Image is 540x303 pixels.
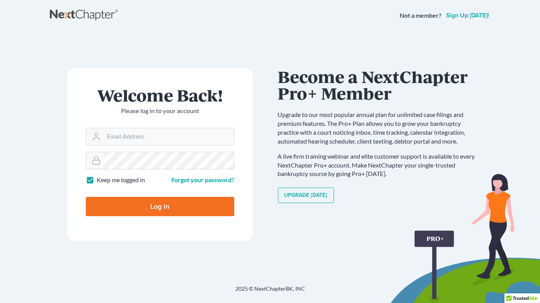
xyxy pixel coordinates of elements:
label: Keep me logged in [97,176,145,185]
div: 2025 © NextChapterBK, INC [50,285,491,299]
h1: Welcome Back! [86,87,234,103]
h1: Become a NextChapter Pro+ Member [278,68,483,101]
p: A live firm training webinar and elite customer support is available to every NextChapter Pro+ ac... [278,152,483,179]
a: Forgot your password? [171,176,234,183]
input: Log In [86,197,234,216]
p: Please log in to your account [86,107,234,115]
a: Sign up [DATE]! [445,12,491,19]
a: Upgrade [DATE] [278,188,334,203]
p: Upgrade to our most popular annual plan for unlimited case filings and premium features. The Pro+... [278,110,483,146]
input: Email Address [104,128,234,145]
strong: Not a member? [400,11,441,20]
